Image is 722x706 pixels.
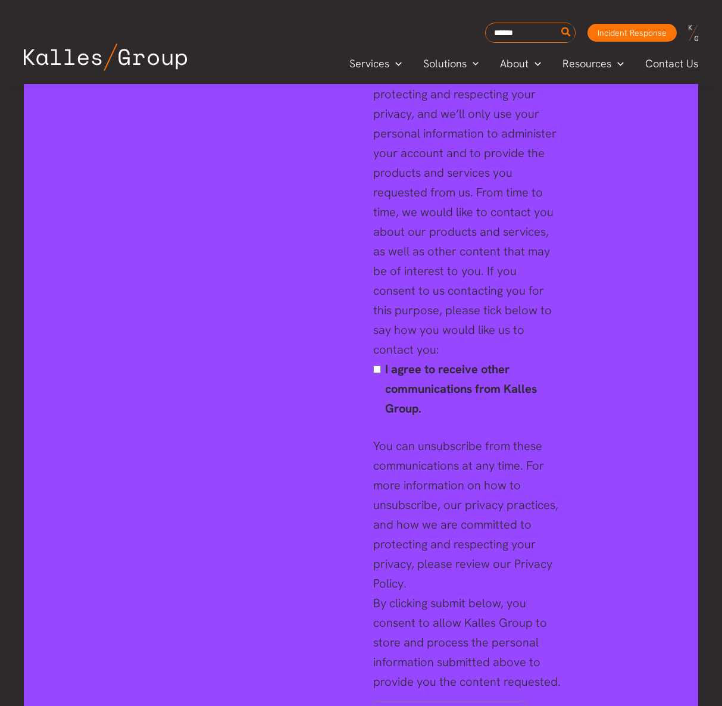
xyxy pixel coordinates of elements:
span: Menu Toggle [467,55,479,73]
span: Menu Toggle [611,55,624,73]
span: Contact Us [645,55,698,73]
span: About [500,55,529,73]
span: I agree to receive other communications from Kalles Group. [385,360,562,418]
input: I agree to receive other communications from Kalles Group. [373,366,381,373]
span: Resources [562,55,611,73]
span: Menu Toggle [529,55,541,73]
a: ResourcesMenu Toggle [552,55,635,73]
a: Incident Response [587,24,677,42]
div: By clicking submit below, you consent to allow Kalles Group to store and process the personal inf... [373,593,562,692]
span: Menu Toggle [389,55,402,73]
a: AboutMenu Toggle [489,55,552,73]
a: SolutionsMenu Toggle [412,55,490,73]
a: Contact Us [635,55,710,73]
button: Search [559,23,574,42]
div: You can unsubscribe from these communications at any time. For more information on how to unsubsc... [373,436,562,593]
img: Kalles Group [24,43,187,71]
nav: Primary Site Navigation [339,54,710,73]
span: Services [349,55,389,73]
span: Solutions [423,55,467,73]
div: Kalles Group is committed to protecting and respecting your privacy, and we’ll only use your pers... [373,65,562,360]
a: ServicesMenu Toggle [339,55,412,73]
